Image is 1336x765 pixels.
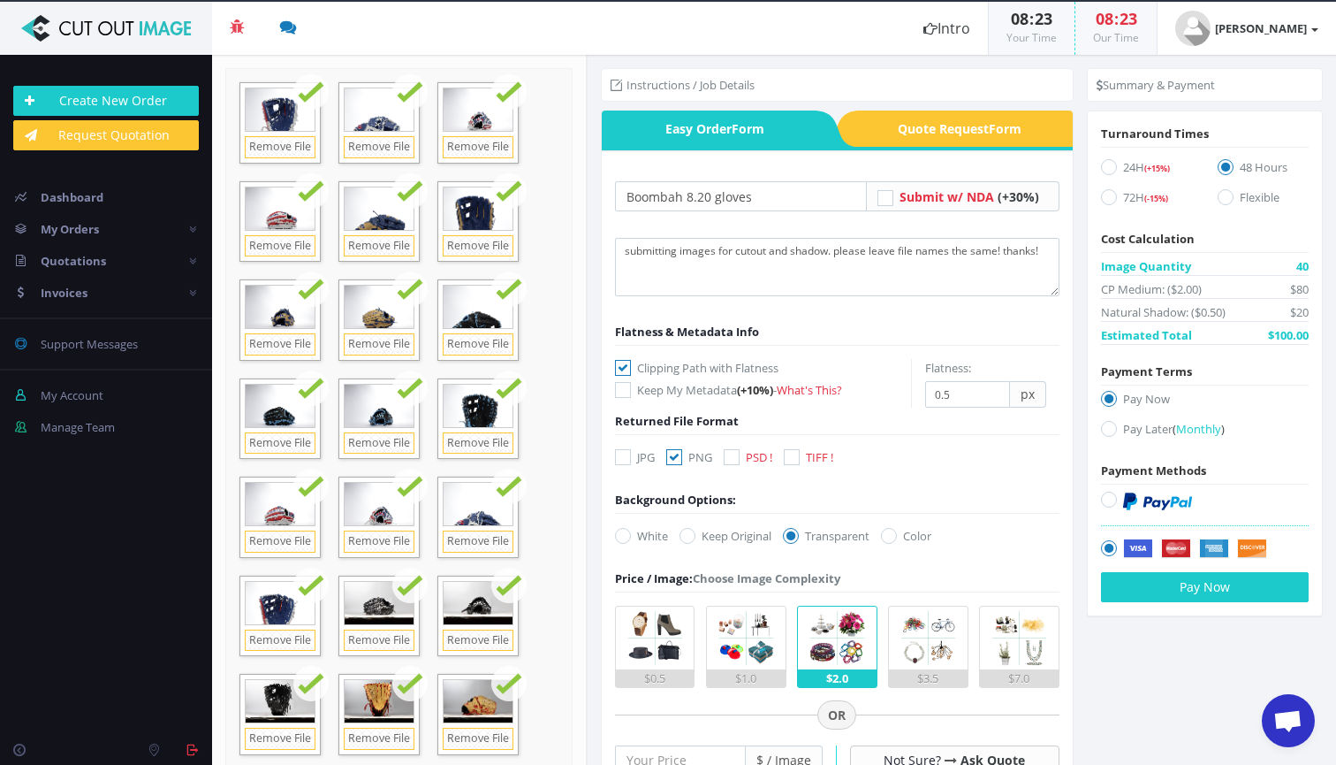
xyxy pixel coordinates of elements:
[860,111,1074,147] span: Quote Request
[1029,8,1035,29] span: :
[602,111,816,147] a: Easy OrderForm
[41,419,115,435] span: Manage Team
[1035,8,1052,29] span: 23
[245,531,315,553] a: Remove File
[245,136,315,158] a: Remove File
[41,221,99,237] span: My Orders
[881,527,931,545] label: Color
[344,728,414,750] a: Remove File
[41,285,87,301] span: Invoices
[732,120,764,137] i: Form
[41,387,103,403] span: My Account
[1158,2,1336,55] a: [PERSON_NAME]
[1097,76,1215,94] li: Summary & Payment
[245,432,315,455] a: Remove File
[443,630,513,652] a: Remove File
[245,728,315,750] a: Remove File
[1006,30,1057,45] small: Your Time
[1120,8,1137,29] span: 23
[1101,572,1309,602] button: Pay Now
[41,189,103,205] span: Dashboard
[1101,420,1309,444] label: Pay Later
[41,253,106,269] span: Quotations
[1011,8,1029,29] span: 08
[615,181,867,211] input: Your Order Title
[1101,363,1192,379] span: Payment Terms
[344,432,414,455] a: Remove File
[611,76,755,94] li: Instructions / Job Details
[1290,303,1309,321] span: $20
[13,120,199,150] a: Request Quotation
[1175,11,1211,46] img: timthumb.php
[798,669,876,687] div: $2.0
[1101,231,1195,247] span: Cost Calculation
[1101,303,1226,321] span: Natural Shadow: ($0.50)
[245,333,315,356] a: Remove File
[1262,694,1315,747] a: Open chat
[624,607,687,669] img: 1.png
[615,570,693,586] span: Price / Image:
[1101,326,1192,344] span: Estimated Total
[1101,188,1192,212] label: 72H
[443,432,513,455] a: Remove File
[1218,188,1309,212] label: Flexible
[1215,20,1307,36] strong: [PERSON_NAME]
[344,630,414,652] a: Remove File
[666,448,712,466] label: PNG
[989,120,1021,137] i: Form
[988,607,1051,669] img: 5.png
[13,15,199,42] img: Cut Out Image
[679,527,771,545] label: Keep Original
[806,449,833,465] span: TIFF !
[615,359,911,377] label: Clipping Path with Flatness
[616,669,694,687] div: $0.5
[615,448,655,466] label: JPG
[897,607,960,669] img: 4.png
[806,607,869,669] img: 3.png
[245,235,315,257] a: Remove File
[1101,390,1309,414] label: Pay Now
[900,188,1039,205] a: Submit w/ NDA (+30%)
[737,382,773,398] span: (+10%)
[41,336,138,352] span: Support Messages
[344,136,414,158] a: Remove File
[1144,163,1170,174] span: (+15%)
[1144,159,1170,175] a: (+15%)
[1144,189,1168,205] a: (-15%)
[344,235,414,257] a: Remove File
[443,333,513,356] a: Remove File
[980,669,1058,687] div: $7.0
[1010,381,1046,408] span: px
[1290,280,1309,298] span: $80
[443,531,513,553] a: Remove File
[1176,421,1221,437] span: Monthly
[443,136,513,158] a: Remove File
[13,86,199,116] a: Create New Order
[1123,539,1267,559] img: Securely by Stripe
[443,235,513,257] a: Remove File
[245,630,315,652] a: Remove File
[906,2,988,55] a: Intro
[615,381,911,399] label: Keep My Metadata -
[615,570,840,587] div: Choose Image Complexity
[344,333,414,356] a: Remove File
[1096,8,1113,29] span: 08
[1144,193,1168,204] span: (-15%)
[817,700,856,731] span: OR
[889,669,967,687] div: $3.5
[1123,493,1192,510] img: PayPal
[615,527,668,545] label: White
[783,527,869,545] label: Transparent
[746,449,772,465] span: PSD !
[1101,257,1191,275] span: Image Quantity
[998,188,1039,205] span: (+30%)
[777,382,842,398] a: What's This?
[707,669,785,687] div: $1.0
[900,188,994,205] span: Submit w/ NDA
[602,111,816,147] span: Easy Order
[1101,126,1209,142] span: Turnaround Times
[925,359,971,377] label: Flatness:
[860,111,1074,147] a: Quote RequestForm
[1218,158,1309,182] label: 48 Hours
[1173,421,1225,437] a: (Monthly)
